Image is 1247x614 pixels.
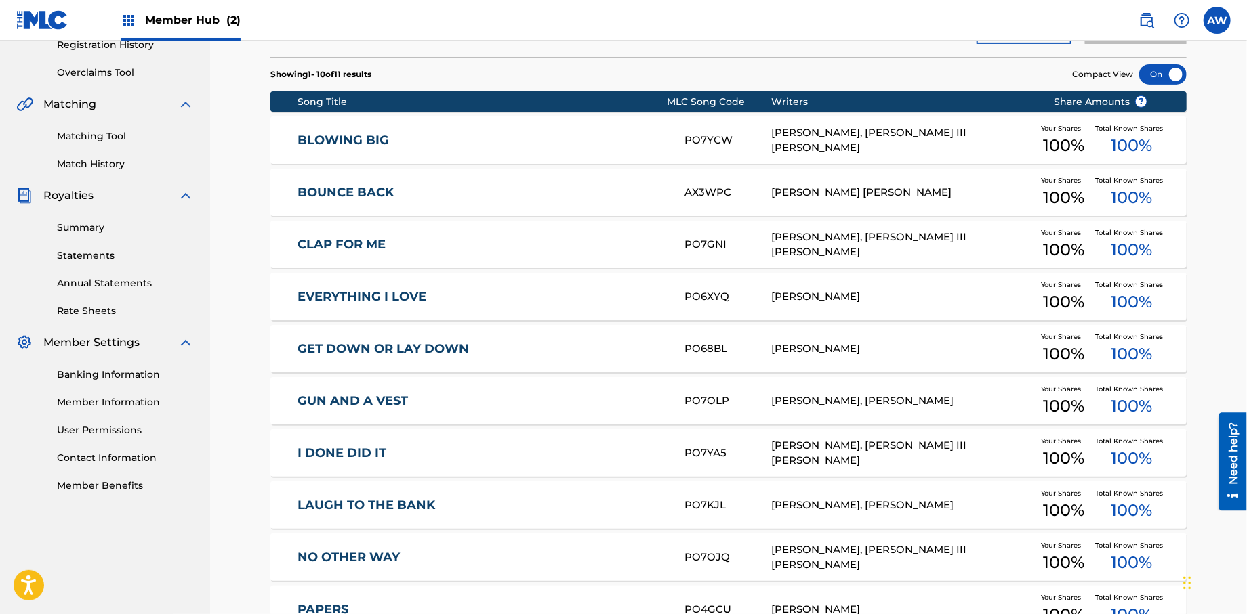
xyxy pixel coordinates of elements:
[298,289,667,305] a: EVERYTHING I LOVE
[57,66,194,80] a: Overclaims Tool
[1111,446,1152,470] span: 100 %
[1111,498,1152,523] span: 100 %
[1095,488,1168,498] span: Total Known Shares
[1095,332,1168,342] span: Total Known Shares
[684,237,771,253] div: PO7GNI
[1041,488,1086,498] span: Your Shares
[1095,384,1168,394] span: Total Known Shares
[1041,436,1086,446] span: Your Shares
[1133,7,1160,34] a: Public Search
[1043,550,1084,575] span: 100 %
[57,157,194,171] a: Match History
[668,95,772,109] div: MLC Song Code
[1041,175,1086,185] span: Your Shares
[1043,185,1084,210] span: 100 %
[772,341,1033,357] div: [PERSON_NAME]
[43,96,96,112] span: Matching
[772,393,1033,409] div: [PERSON_NAME], [PERSON_NAME]
[684,289,771,305] div: PO6XYQ
[57,368,194,382] a: Banking Information
[1095,592,1168,602] span: Total Known Shares
[772,438,1033,468] div: [PERSON_NAME], [PERSON_NAME] III [PERSON_NAME]
[226,14,241,26] span: (2)
[1095,436,1168,446] span: Total Known Shares
[178,188,194,204] img: expand
[1054,95,1147,109] span: Share Amounts
[298,445,667,461] a: I DONE DID IT
[1095,227,1168,238] span: Total Known Shares
[772,542,1033,573] div: [PERSON_NAME], [PERSON_NAME] III [PERSON_NAME]
[298,393,667,409] a: GUN AND A VEST
[1095,123,1168,133] span: Total Known Shares
[298,498,667,513] a: LAUGH TO THE BANK
[684,498,771,513] div: PO7KJL
[1072,68,1133,81] span: Compact View
[57,423,194,437] a: User Permissions
[1183,563,1191,603] div: Drag
[145,12,241,28] span: Member Hub
[270,68,371,81] p: Showing 1 - 10 of 11 results
[43,188,94,204] span: Royalties
[57,276,194,290] a: Annual Statements
[57,221,194,235] a: Summary
[1209,412,1247,510] iframe: Resource Center
[772,498,1033,513] div: [PERSON_NAME], [PERSON_NAME]
[1043,238,1084,262] span: 100 %
[16,334,33,351] img: Member Settings
[298,133,667,148] a: BLOWING BIG
[298,550,667,565] a: NO OTHER WAY
[298,341,667,357] a: GET DOWN OR LAY DOWN
[121,12,137,28] img: Top Rightsholders
[1043,342,1084,366] span: 100 %
[684,550,771,565] div: PO7OJQ
[1043,133,1084,158] span: 100 %
[1041,592,1086,602] span: Your Shares
[1041,332,1086,342] span: Your Shares
[178,96,194,112] img: expand
[1095,175,1168,185] span: Total Known Shares
[1204,7,1231,34] div: User Menu
[298,237,667,253] a: CLAP FOR ME
[1041,123,1086,133] span: Your Shares
[57,395,194,410] a: Member Information
[684,445,771,461] div: PO7YA5
[1111,342,1152,366] span: 100 %
[1174,12,1190,28] img: help
[684,185,771,200] div: AX3WPC
[1168,7,1195,34] div: Help
[1111,394,1152,418] span: 100 %
[684,133,771,148] div: PO7YCW
[772,95,1033,109] div: Writers
[1111,290,1152,314] span: 100 %
[16,96,33,112] img: Matching
[1043,446,1084,470] span: 100 %
[178,334,194,351] img: expand
[16,188,33,204] img: Royalties
[298,95,668,109] div: Song Title
[57,38,194,52] a: Registration History
[684,341,771,357] div: PO68BL
[772,289,1033,305] div: [PERSON_NAME]
[772,125,1033,156] div: [PERSON_NAME], [PERSON_NAME] III [PERSON_NAME]
[1041,540,1086,550] span: Your Shares
[1111,238,1152,262] span: 100 %
[1111,185,1152,210] span: 100 %
[57,451,194,465] a: Contact Information
[57,479,194,493] a: Member Benefits
[684,393,771,409] div: PO7OLP
[16,10,68,30] img: MLC Logo
[1043,498,1084,523] span: 100 %
[15,9,33,72] div: Need help?
[1179,549,1247,614] iframe: Chat Widget
[57,304,194,318] a: Rate Sheets
[1041,384,1086,394] span: Your Shares
[1136,96,1147,107] span: ?
[772,185,1033,200] div: [PERSON_NAME] [PERSON_NAME]
[772,229,1033,260] div: [PERSON_NAME], [PERSON_NAME] III [PERSON_NAME]
[57,129,194,144] a: Matching Tool
[1095,540,1168,550] span: Total Known Shares
[298,185,667,200] a: BOUNCE BACK
[1111,133,1152,158] span: 100 %
[57,248,194,263] a: Statements
[43,334,140,351] span: Member Settings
